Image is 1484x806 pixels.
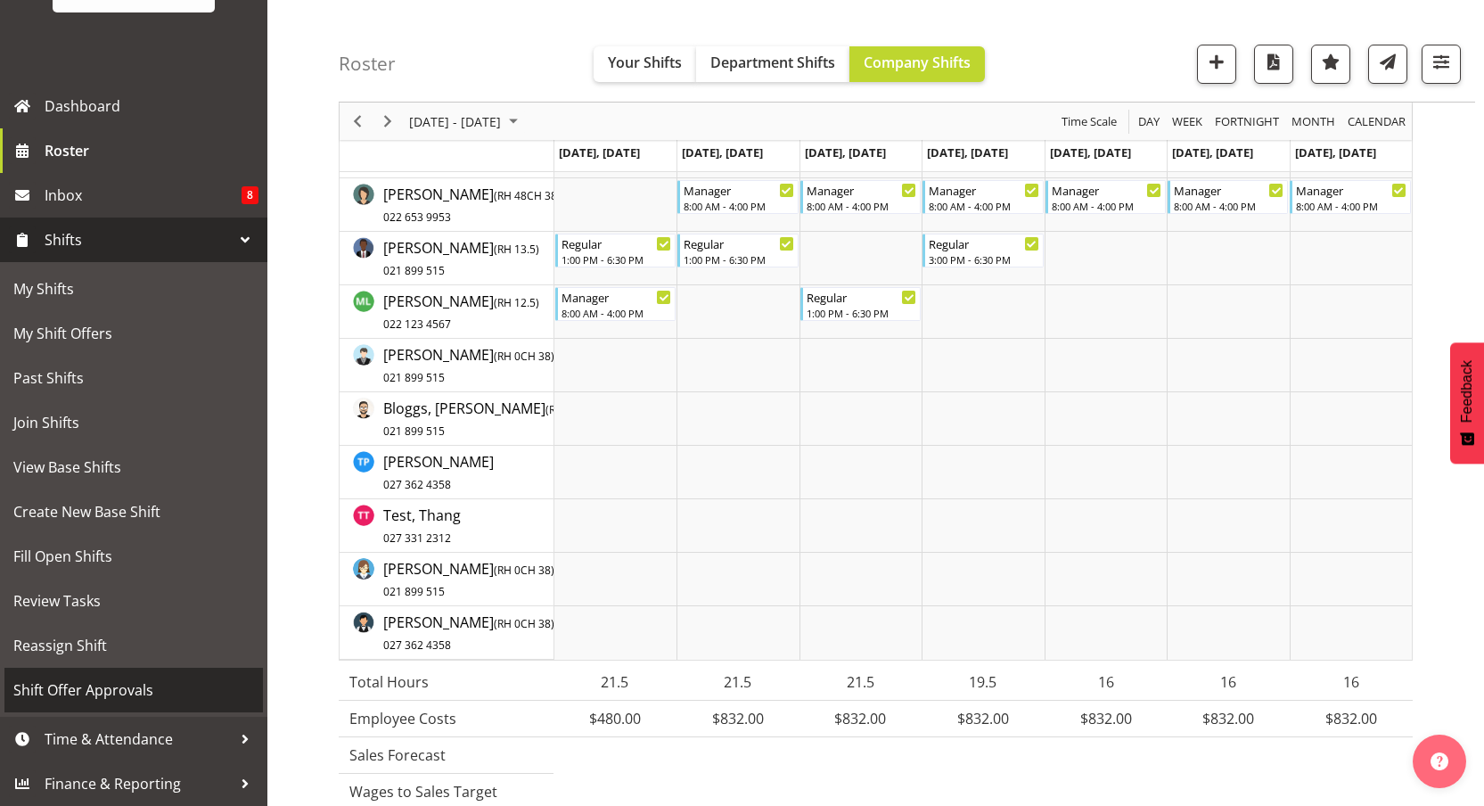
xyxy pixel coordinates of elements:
a: [PERSON_NAME](RH 12.5)022 123 4567 [383,291,539,333]
td: $832.00 [1045,701,1168,737]
a: Create New Base Shift [4,489,263,534]
span: Shift Offer Approvals [13,677,254,703]
button: Download a PDF of the roster according to the set date range. [1254,45,1293,84]
div: Manager [562,288,671,306]
button: Department Shifts [696,46,849,82]
span: [PERSON_NAME] [383,238,539,279]
span: [DATE], [DATE] [927,144,1008,160]
div: Manager [929,181,1038,199]
td: Pham, Thang resource [340,446,554,499]
span: 027 362 4358 [383,637,451,653]
span: Department Shifts [710,53,835,72]
td: 16 [1290,664,1413,701]
span: Company Shifts [864,53,971,72]
button: Fortnight [1212,111,1283,133]
div: 8:00 AM - 4:00 PM [684,199,793,213]
div: Doe, Jane"s event - Manager Begin From Friday, September 19, 2025 at 8:00:00 AM GMT+07:00 Ends At... [1045,180,1166,214]
div: 1:00 PM - 6:30 PM [562,252,671,267]
a: View Base Shifts [4,445,263,489]
a: Test, Thang027 331 2312 [383,505,461,547]
div: Manager [807,181,916,199]
div: 3:00 PM - 6:30 PM [929,252,1038,267]
a: Fill Open Shifts [4,534,263,579]
a: Bloggs, [PERSON_NAME](RH 0CH 38)021 899 515 [383,398,606,440]
button: Time Scale [1059,111,1120,133]
button: Timeline Week [1169,111,1206,133]
a: Join Shifts [4,400,263,445]
span: [DATE], [DATE] [682,144,763,160]
span: 8 [242,186,258,204]
span: calendar [1346,111,1407,133]
span: ( CH 38) [494,349,554,364]
button: September 2025 [406,111,526,133]
span: 022 653 9953 [383,210,451,225]
div: Regular [807,288,916,306]
span: ( CH 38) [494,563,554,578]
span: [PERSON_NAME] [383,345,554,386]
td: 19.5 [922,664,1045,701]
div: Green, Fred"s event - Regular Begin From Tuesday, September 16, 2025 at 1:00:00 PM GMT+07:00 Ends... [677,234,798,267]
div: Manager [1174,181,1283,199]
span: 021 899 515 [383,424,445,439]
span: Dashboard [45,93,258,119]
span: ( CH 38) [494,616,554,631]
span: Join Shifts [13,409,254,436]
a: Review Tasks [4,579,263,623]
span: [DATE], [DATE] [1050,144,1131,160]
td: 21.5 [553,664,676,701]
span: RH 13.5 [497,242,536,257]
td: $832.00 [799,701,922,737]
td: $832.00 [1290,701,1413,737]
div: Doe, Jane"s event - Manager Begin From Wednesday, September 17, 2025 at 8:00:00 AM GMT+07:00 Ends... [800,180,921,214]
div: 8:00 AM - 4:00 PM [1052,199,1161,213]
div: Manager [684,181,793,199]
div: Green, Fred"s event - Regular Begin From Monday, September 15, 2025 at 1:00:00 PM GMT+07:00 Ends ... [555,234,676,267]
a: Shift Offer Approvals [4,668,263,712]
span: Time & Attendance [45,726,232,753]
span: [DATE], [DATE] [1172,144,1253,160]
span: 022 123 4567 [383,317,451,332]
span: [DATE] - [DATE] [407,111,503,133]
span: Time Scale [1060,111,1119,133]
td: 16 [1168,664,1291,701]
table: Timeline Week of September 17, 2025 [554,71,1412,660]
span: Reassign Shift [13,632,254,659]
td: 21.5 [676,664,799,701]
span: ( ) [494,295,539,310]
button: Previous [346,111,370,133]
td: Green, Fred resource [340,232,554,285]
div: next period [373,103,403,140]
button: Highlight an important date within the roster. [1311,45,1350,84]
td: $832.00 [676,701,799,737]
button: Next [376,111,400,133]
div: Manager [1296,181,1406,199]
span: [PERSON_NAME] [383,452,494,493]
div: Green, Fred"s event - Regular Begin From Thursday, September 18, 2025 at 3:00:00 PM GMT+07:00 End... [922,234,1043,267]
a: [PERSON_NAME](RH 0CH 38)027 362 4358 [383,612,554,654]
button: Timeline Day [1136,111,1163,133]
td: $832.00 [922,701,1045,737]
td: Test, Thang resource [340,499,554,553]
button: Month [1345,111,1409,133]
td: Doe, Jane resource [340,178,554,232]
span: View Base Shifts [13,454,254,481]
div: 8:00 AM - 4:00 PM [1296,199,1406,213]
h4: Roster [339,53,396,74]
span: ( ) [494,242,539,257]
div: Doe, Jane"s event - Manager Begin From Tuesday, September 16, 2025 at 8:00:00 AM GMT+07:00 Ends A... [677,180,798,214]
span: Shifts [45,226,232,253]
button: Your Shifts [594,46,696,82]
span: Week [1170,111,1204,133]
span: [DATE], [DATE] [559,144,640,160]
span: 027 362 4358 [383,477,451,492]
span: RH 0 [549,402,572,417]
span: RH 48 [497,188,527,203]
a: My Shifts [4,267,263,311]
span: Finance & Reporting [45,770,232,797]
div: Regular [929,234,1038,252]
span: ( CH 38) [494,188,561,203]
div: 1:00 PM - 6:30 PM [684,252,793,267]
td: 16 [1045,664,1168,701]
div: previous period [342,103,373,140]
button: Send a list of all shifts for the selected filtered period to all rostered employees. [1368,45,1407,84]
